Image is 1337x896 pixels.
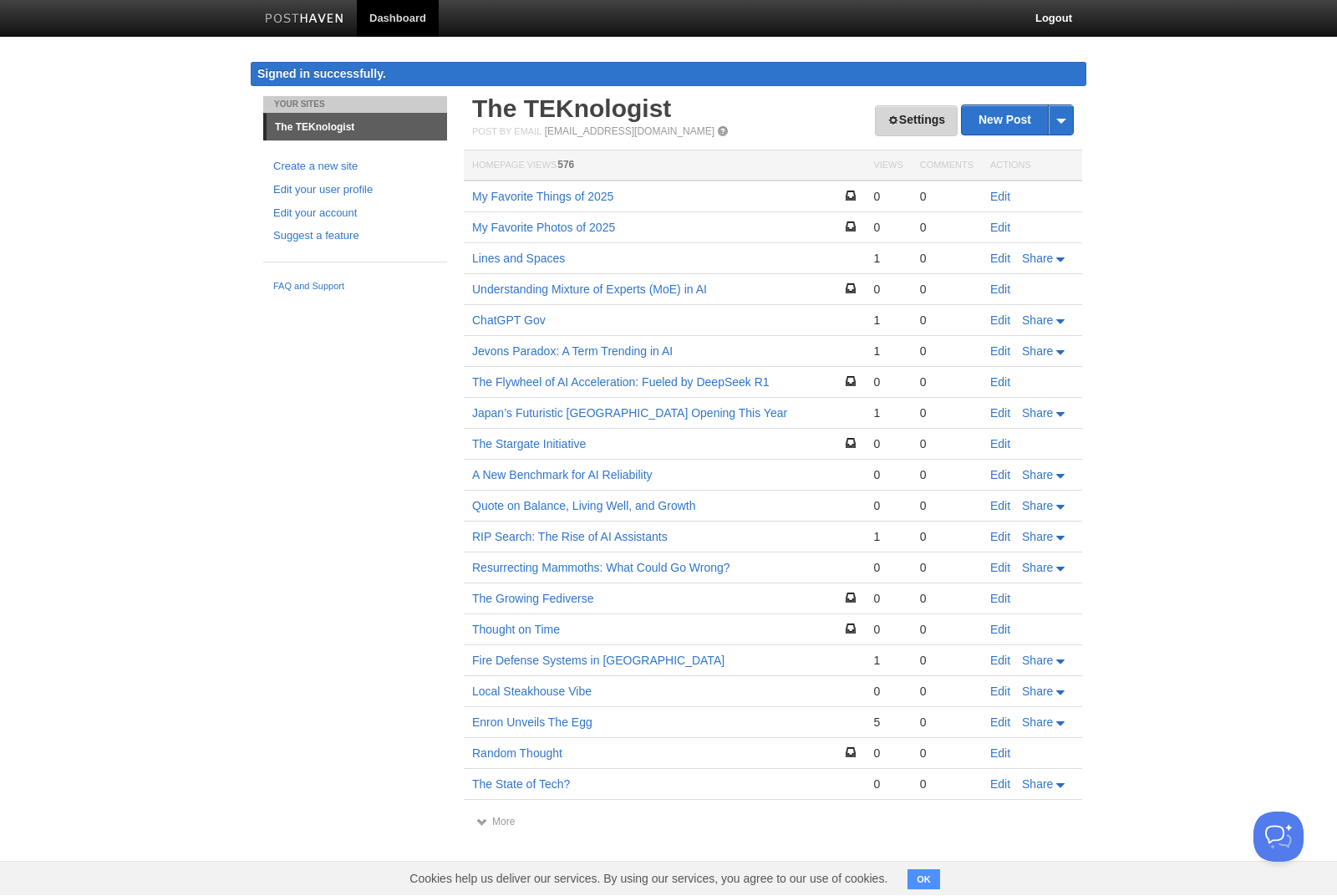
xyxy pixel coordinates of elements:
div: 0 [920,190,974,205]
a: Edit your user profile [273,182,437,200]
div: 0 [873,190,902,205]
span: Share [1022,531,1053,544]
div: 0 [873,283,902,298]
span: Cookies help us deliver our services. By using our services, you agree to our use of cookies. [393,863,904,896]
a: Fire Defense Systems in [GEOGRAPHIC_DATA] [472,654,724,668]
div: Signed in successfully. [251,63,1086,87]
a: Edit [990,438,1010,451]
a: ChatGPT Gov [472,314,546,328]
span: Share [1022,654,1053,668]
iframe: Help Scout Beacon - Open [1253,812,1304,863]
div: 0 [920,313,974,328]
div: 0 [920,623,974,638]
span: Post by Email [472,127,541,137]
div: 0 [873,777,902,792]
span: Share [1022,407,1053,420]
a: My Favorite Things of 2025 [472,191,613,204]
a: Edit [990,314,1010,328]
a: [EMAIL_ADDRESS][DOMAIN_NAME] [545,126,714,138]
div: 1 [873,313,902,328]
button: OK [907,870,940,890]
div: 0 [920,592,974,607]
a: Edit [990,531,1010,544]
a: Edit [990,376,1010,389]
span: Share [1022,562,1053,575]
span: Share [1022,685,1053,699]
a: Edit [990,624,1010,637]
th: Homepage Views [464,151,865,182]
a: Edit [990,716,1010,730]
a: Lines and Spaces [472,252,565,266]
a: Create a new site [273,159,437,176]
div: 1 [873,654,902,669]
a: The TEKnologist [267,115,447,141]
a: Jevons Paradox: A Term Trending in AI [472,345,673,359]
a: RIP Search: The Rise of AI Assistants [472,531,668,544]
a: Edit [990,252,1010,266]
div: 0 [920,375,974,390]
div: 1 [873,530,902,545]
a: FAQ and Support [273,280,437,295]
a: The Stargate Initiative [472,438,586,451]
a: Japan’s Futuristic [GEOGRAPHIC_DATA] Opening This Year [472,407,787,420]
a: Random Thought [472,747,562,761]
a: Edit [990,345,1010,359]
a: Edit [990,562,1010,575]
a: Thought on Time [472,624,560,637]
a: Edit [990,191,1010,204]
div: 0 [920,715,974,731]
div: 0 [873,375,902,390]
div: 0 [920,530,974,545]
span: Share [1022,778,1053,792]
div: 0 [873,592,902,607]
a: Suggest a feature [273,228,437,246]
a: Edit [990,500,1010,513]
a: The State of Tech? [472,778,570,792]
div: 5 [873,715,902,731]
div: 0 [920,252,974,267]
th: Views [865,151,911,182]
div: 0 [873,623,902,638]
div: 1 [873,406,902,421]
th: Actions [982,151,1082,182]
a: The Growing Fediverse [472,593,594,606]
div: 0 [920,561,974,576]
span: 576 [557,160,574,171]
div: 1 [873,344,902,359]
span: Share [1022,252,1053,266]
div: 0 [873,746,902,761]
a: The TEKnologist [472,95,671,123]
div: 0 [873,437,902,452]
a: Edit [990,593,1010,606]
div: 0 [920,437,974,452]
a: My Favorite Photos of 2025 [472,221,615,235]
a: Understanding Mixture of Experts (MoE) in AI [472,283,707,297]
span: Share [1022,716,1053,730]
a: More [476,817,515,828]
a: New Post [962,106,1073,135]
li: Your Sites [263,97,447,114]
div: 0 [920,777,974,792]
a: A New Benchmark for AI Reliability [472,469,653,482]
a: Edit [990,685,1010,699]
div: 0 [920,685,974,700]
div: 1 [873,252,902,267]
a: Enron Unveils The Egg [472,716,592,730]
div: 0 [920,746,974,761]
div: 0 [920,283,974,298]
div: 0 [920,406,974,421]
a: Edit [990,283,1010,297]
a: Edit [990,469,1010,482]
div: 0 [873,561,902,576]
img: Posthaven-bar [265,14,344,27]
a: Edit [990,221,1010,235]
a: Quote on Balance, Living Well, and Growth [472,500,695,513]
span: Share [1022,345,1053,359]
a: Resurrecting Mammoths: What Could Go Wrong? [472,562,730,575]
div: 0 [873,499,902,514]
div: 0 [920,468,974,483]
div: 0 [873,685,902,700]
a: Edit [990,778,1010,792]
div: 0 [920,654,974,669]
a: Settings [875,106,958,137]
